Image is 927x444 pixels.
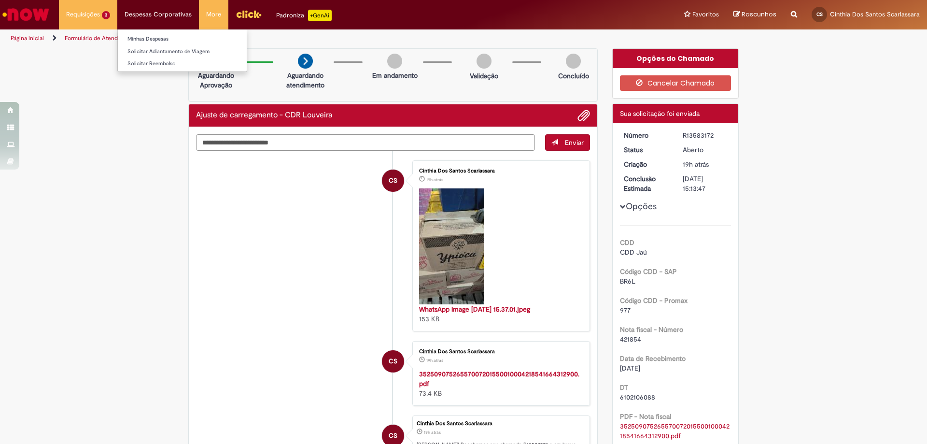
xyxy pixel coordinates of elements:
[424,430,441,435] span: 19h atrás
[387,54,402,69] img: img-circle-grey.png
[1,5,51,24] img: ServiceNow
[125,10,192,19] span: Despesas Corporativas
[816,11,823,17] span: CS
[118,58,247,69] a: Solicitar Reembolso
[417,421,585,427] div: Cinthia Dos Santos Scarlassara
[7,29,611,47] ul: Trilhas de página
[419,370,579,388] a: 35250907526557007201550010004218541664312900.pdf
[620,354,686,363] b: Data de Recebimento
[620,75,731,91] button: Cancelar Chamado
[282,71,329,90] p: Aguardando atendimento
[683,145,728,155] div: Aberto
[65,34,136,42] a: Formulário de Atendimento
[620,393,655,401] span: 6102106088
[308,10,332,21] p: +GenAi
[620,335,641,344] span: 421854
[118,34,247,44] a: Minhas Despesas
[620,422,730,440] a: Download de 35250907526557007201550010004218541664312900.pdf
[620,109,700,118] span: Sua solicitação foi enviada
[683,130,728,140] div: R13583172
[620,412,671,421] b: PDF - Nota fiscal
[617,145,676,155] dt: Status
[426,358,443,363] span: 19h atrás
[620,383,628,392] b: DT
[620,306,631,315] span: 977
[617,130,676,140] dt: Número
[382,170,404,192] div: Cinthia Dos Santos Scarlassara
[196,111,332,120] h2: Ajuste de carregamento - CDR Louveira Histórico de tíquete
[419,305,530,314] a: WhatsApp Image [DATE] 15.37.01.jpeg
[382,350,404,372] div: Cinthia Dos Santos Scarlassara
[236,7,262,21] img: click_logo_yellow_360x200.png
[118,46,247,57] a: Solicitar Adiantamento de Viagem
[620,277,635,286] span: BR6L
[193,71,239,90] p: Aguardando Aprovação
[470,71,498,81] p: Validação
[620,296,688,305] b: Código CDD - Promax
[577,109,590,122] button: Adicionar anexos
[206,10,221,19] span: More
[683,160,709,169] span: 19h atrás
[276,10,332,21] div: Padroniza
[620,267,677,276] b: Código CDD - SAP
[558,71,589,81] p: Concluído
[426,177,443,183] span: 19h atrás
[424,430,441,435] time: 30/09/2025 17:13:43
[196,134,535,151] textarea: Digite sua mensagem aqui...
[565,138,584,147] span: Enviar
[426,177,443,183] time: 30/09/2025 17:11:54
[426,358,443,363] time: 30/09/2025 17:11:16
[683,174,728,193] div: [DATE] 15:13:47
[620,325,683,334] b: Nota fiscal - Número
[683,160,709,169] time: 30/09/2025 17:13:43
[389,169,397,192] span: CS
[477,54,492,69] img: img-circle-grey.png
[613,49,739,68] div: Opções do Chamado
[566,54,581,69] img: img-circle-grey.png
[11,34,44,42] a: Página inicial
[102,11,110,19] span: 3
[419,168,580,174] div: Cinthia Dos Santos Scarlassara
[830,10,920,18] span: Cinthia Dos Santos Scarlassara
[419,369,580,398] div: 73.4 KB
[545,134,590,151] button: Enviar
[620,364,640,372] span: [DATE]
[620,238,634,247] b: CDD
[298,54,313,69] img: arrow-next.png
[117,29,247,72] ul: Despesas Corporativas
[733,10,776,19] a: Rascunhos
[742,10,776,19] span: Rascunhos
[419,304,580,324] div: 153 KB
[683,159,728,169] div: 30/09/2025 17:13:43
[692,10,719,19] span: Favoritos
[617,174,676,193] dt: Conclusão Estimada
[389,350,397,373] span: CS
[620,248,647,257] span: CDD Jaú
[617,159,676,169] dt: Criação
[66,10,100,19] span: Requisições
[419,349,580,355] div: Cinthia Dos Santos Scarlassara
[372,71,418,80] p: Em andamento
